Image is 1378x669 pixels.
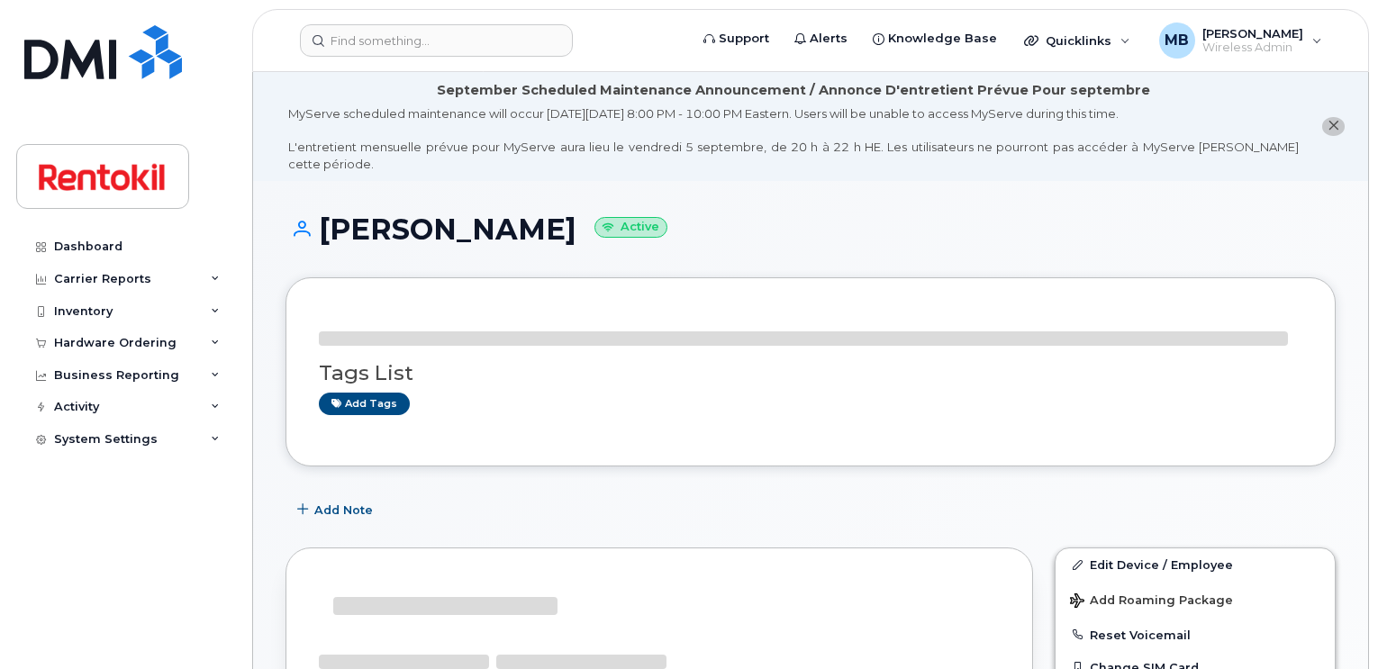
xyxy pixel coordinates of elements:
[319,362,1302,384] h3: Tags List
[286,493,388,526] button: Add Note
[319,393,410,415] a: Add tags
[1056,619,1335,651] button: Reset Voicemail
[288,105,1299,172] div: MyServe scheduled maintenance will occur [DATE][DATE] 8:00 PM - 10:00 PM Eastern. Users will be u...
[286,213,1336,245] h1: [PERSON_NAME]
[1056,581,1335,618] button: Add Roaming Package
[1070,593,1233,610] span: Add Roaming Package
[437,81,1150,100] div: September Scheduled Maintenance Announcement / Annonce D'entretient Prévue Pour septembre
[314,502,373,519] span: Add Note
[1056,548,1335,581] a: Edit Device / Employee
[1322,117,1345,136] button: close notification
[594,217,667,238] small: Active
